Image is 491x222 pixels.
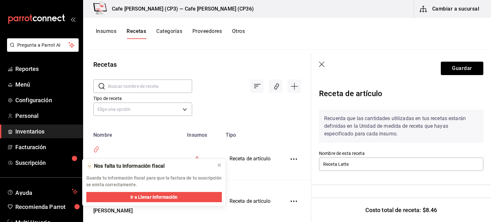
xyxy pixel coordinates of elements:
div: Costo total de receta: $8.46 [311,198,491,222]
span: Recomienda Parrot [15,203,78,211]
button: Pregunta a Parrot AI [7,38,79,52]
input: Buscar nombre de receta [108,80,192,93]
span: Inventarios [15,127,78,136]
span: Menú [15,80,78,89]
div: Recetas [93,60,117,69]
button: open_drawer_menu [70,17,75,22]
button: Categorías [156,28,182,39]
p: Guarda tu información fiscal para que la factura de tu suscripción se emita correctamente. [86,175,222,188]
a: Pregunta a Parrot AI [4,46,79,53]
span: Configuración [15,96,78,104]
span: Pregunta a Parrot AI [17,42,69,49]
button: Proveedores [192,28,222,39]
label: Nombre de esta receta [319,151,483,156]
button: Recetas [127,28,146,39]
td: Receta de artículo [222,138,279,180]
th: Insumos [173,128,222,138]
span: 0 [196,156,199,162]
span: Reportes [15,65,78,73]
div: 🫥 Nos falta tu información fiscal [86,163,212,170]
div: Agregar receta [287,80,301,93]
button: Insumos [96,28,116,39]
th: Tipo [222,128,279,138]
button: Ir a Llenar Información [86,192,222,202]
div: navigation tabs [96,28,245,39]
span: Facturación [15,143,78,151]
button: Guardar [441,62,483,75]
label: Tipo de receta [93,96,192,101]
h3: Cafe [PERSON_NAME] (CP3) — Cafe [PERSON_NAME] (CP36) [107,5,254,13]
div: Elige una opción [93,103,192,116]
th: Nombre [83,128,173,138]
span: Suscripción [15,158,78,167]
div: Recuerda que las cantidades utilizadas en tus recetas estarán definidas en la Unidad de medida de... [319,110,483,143]
div: Ordenar por [250,80,264,93]
div: Receta de artículo [319,85,483,104]
div: Asociar recetas [269,80,282,93]
span: Personal [15,111,78,120]
button: Otros [232,28,245,39]
span: Ayuda [15,188,69,195]
span: Ir a Llenar Información [130,194,177,201]
div: Receta [PERSON_NAME] [PERSON_NAME]. [91,155,165,172]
